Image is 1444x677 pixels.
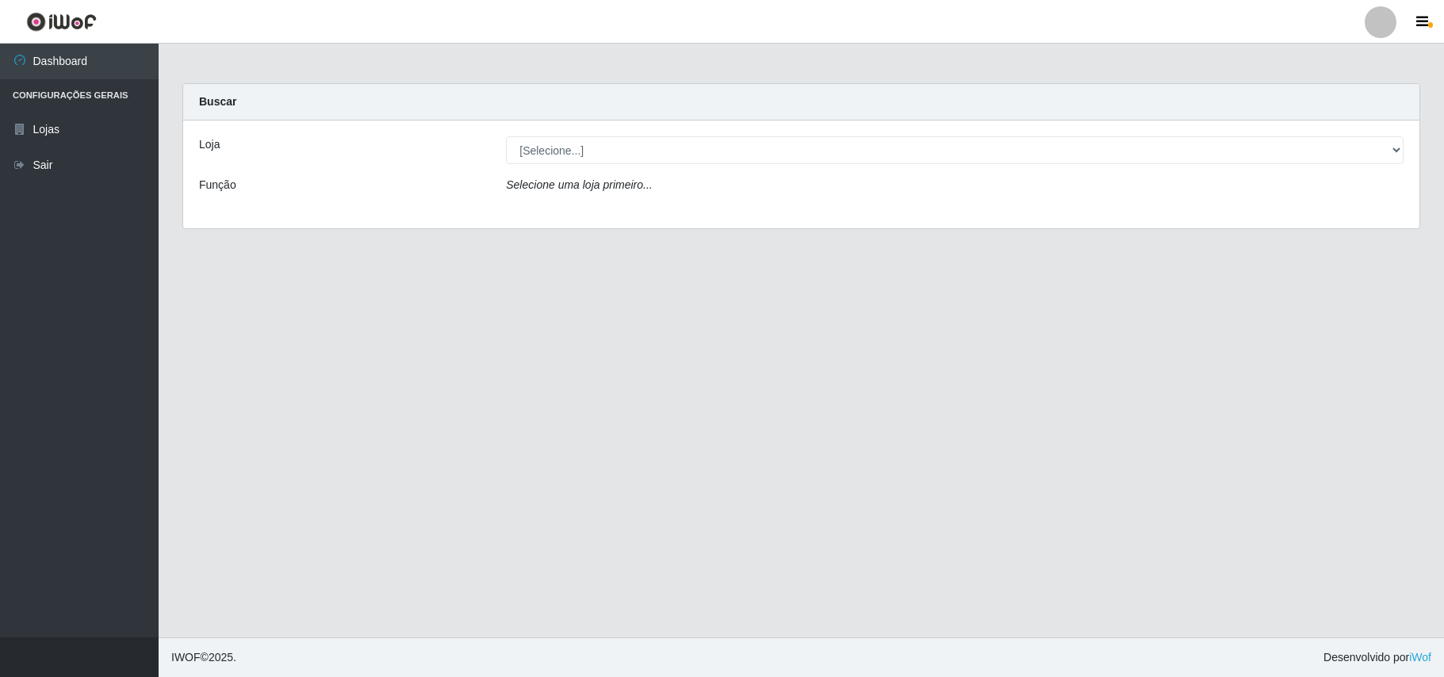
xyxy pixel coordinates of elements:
span: IWOF [171,651,201,664]
strong: Buscar [199,95,236,108]
label: Loja [199,136,220,153]
img: CoreUI Logo [26,12,97,32]
span: Desenvolvido por [1323,649,1431,666]
a: iWof [1409,651,1431,664]
i: Selecione uma loja primeiro... [506,178,652,191]
span: © 2025 . [171,649,236,666]
label: Função [199,177,236,193]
